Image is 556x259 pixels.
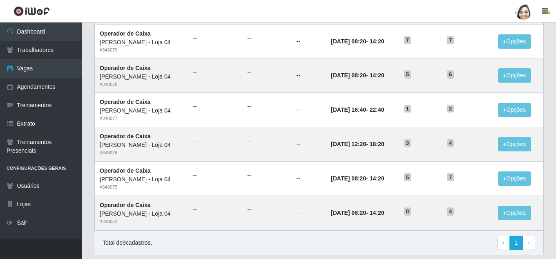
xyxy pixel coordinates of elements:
[331,141,384,147] strong: -
[447,36,454,44] span: 7
[498,137,531,151] button: Opções
[292,24,326,59] td: --
[404,70,411,79] span: 5
[13,6,50,16] img: CoreUI Logo
[100,47,183,54] div: # 348079
[193,34,237,43] ul: --
[497,236,510,250] a: Previous
[331,72,384,79] strong: -
[497,236,535,250] nav: pagination
[331,141,366,147] time: [DATE] 12:20
[100,218,183,225] div: # 348073
[502,239,505,246] span: ‹
[404,36,411,44] span: 7
[498,34,531,49] button: Opções
[100,38,183,47] div: [PERSON_NAME] - Loja 04
[331,175,384,182] strong: -
[292,127,326,162] td: --
[370,106,384,113] time: 22:40
[331,209,384,216] strong: -
[193,171,237,180] ul: --
[100,115,183,122] div: # 348077
[247,34,286,43] ul: --
[193,102,237,111] ul: --
[523,236,535,250] a: Next
[404,105,411,113] span: 1
[100,72,183,81] div: [PERSON_NAME] - Loja 04
[100,99,151,105] strong: Operador de Caixa
[498,103,531,117] button: Opções
[100,65,151,71] strong: Operador de Caixa
[331,175,366,182] time: [DATE] 08:20
[100,175,183,184] div: [PERSON_NAME] - Loja 04
[528,239,530,246] span: ›
[447,139,454,147] span: 4
[370,141,384,147] time: 18:20
[447,105,454,113] span: 2
[247,137,286,145] ul: --
[331,38,384,45] strong: -
[370,209,384,216] time: 14:20
[447,207,454,216] span: 4
[100,209,183,218] div: [PERSON_NAME] - Loja 04
[247,102,286,111] ul: --
[292,59,326,93] td: --
[331,72,366,79] time: [DATE] 08:20
[404,139,411,147] span: 3
[498,206,531,220] button: Opções
[100,184,183,191] div: # 348075
[100,106,183,115] div: [PERSON_NAME] - Loja 04
[509,236,523,250] a: 1
[292,93,326,127] td: --
[193,68,237,77] ul: --
[100,133,151,140] strong: Operador de Caixa
[100,30,151,37] strong: Operador de Caixa
[193,205,237,214] ul: --
[292,196,326,230] td: --
[247,205,286,214] ul: --
[100,81,183,88] div: # 348078
[370,72,384,79] time: 14:20
[292,161,326,196] td: --
[247,171,286,180] ul: --
[103,239,152,247] p: Total de 9 cadastros.
[498,171,531,186] button: Opções
[447,70,454,79] span: 6
[370,175,384,182] time: 14:20
[404,173,411,181] span: 5
[447,173,454,181] span: 7
[331,38,366,45] time: [DATE] 08:20
[331,106,366,113] time: [DATE] 16:40
[370,38,384,45] time: 14:20
[404,207,411,216] span: 0
[100,141,183,149] div: [PERSON_NAME] - Loja 04
[100,167,151,174] strong: Operador de Caixa
[100,202,151,208] strong: Operador de Caixa
[498,68,531,83] button: Opções
[193,137,237,145] ul: --
[247,68,286,77] ul: --
[331,106,384,113] strong: -
[100,149,183,156] div: # 348076
[331,209,366,216] time: [DATE] 08:20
